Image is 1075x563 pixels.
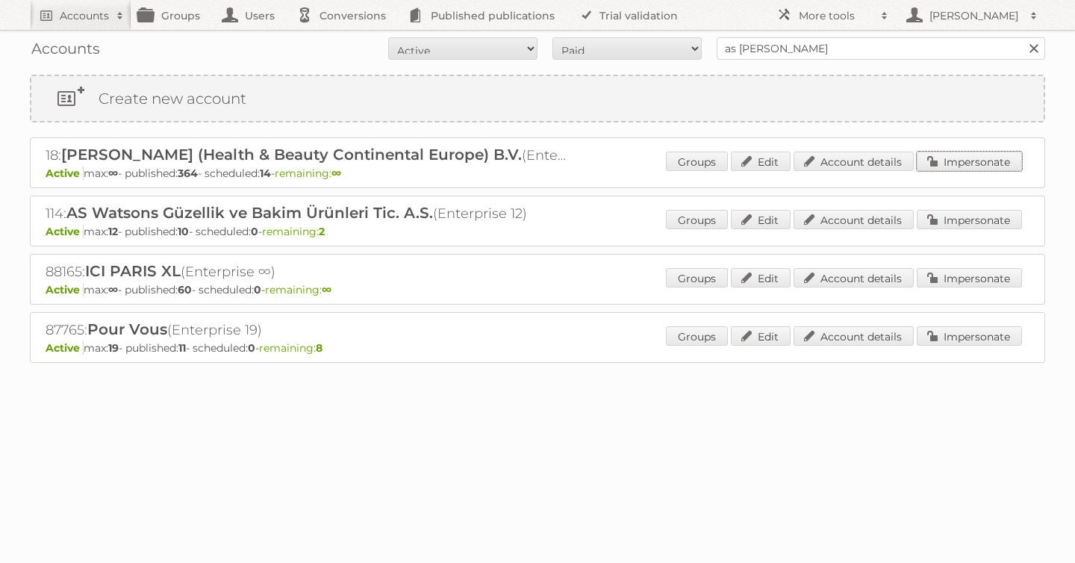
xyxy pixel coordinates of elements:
span: Pour Vous [87,320,167,338]
a: Groups [666,326,728,346]
a: Edit [731,268,791,287]
strong: 10 [178,225,189,238]
h2: 18: (Enterprise ∞) [46,146,568,165]
p: max: - published: - scheduled: - [46,225,1029,238]
strong: ∞ [108,283,118,296]
span: ICI PARIS XL [85,262,181,280]
a: Impersonate [917,268,1022,287]
h2: 88165: (Enterprise ∞) [46,262,568,281]
span: AS Watsons Güzellik ve Bakim Ürünleri Tic. A.S. [66,204,433,222]
span: remaining: [265,283,331,296]
a: Account details [794,152,914,171]
a: Account details [794,268,914,287]
a: Impersonate [917,152,1022,171]
a: Edit [731,326,791,346]
a: Groups [666,210,728,229]
a: Groups [666,152,728,171]
span: Active [46,283,84,296]
h2: Accounts [60,8,109,23]
strong: 11 [178,341,186,355]
strong: 60 [178,283,192,296]
strong: 12 [108,225,118,238]
a: Impersonate [917,326,1022,346]
h2: [PERSON_NAME] [926,8,1023,23]
strong: ∞ [331,167,341,180]
span: Active [46,341,84,355]
span: Active [46,167,84,180]
strong: 14 [260,167,271,180]
a: Groups [666,268,728,287]
span: remaining: [259,341,322,355]
strong: 0 [251,225,258,238]
p: max: - published: - scheduled: - [46,167,1029,180]
strong: 364 [178,167,198,180]
a: Impersonate [917,210,1022,229]
strong: 0 [254,283,261,296]
h2: More tools [799,8,873,23]
strong: 2 [319,225,325,238]
a: Account details [794,326,914,346]
a: Edit [731,152,791,171]
span: remaining: [275,167,341,180]
strong: 0 [248,341,255,355]
p: max: - published: - scheduled: - [46,283,1029,296]
span: remaining: [262,225,325,238]
span: Active [46,225,84,238]
a: Create new account [31,76,1044,121]
h2: 114: (Enterprise 12) [46,204,568,223]
a: Account details [794,210,914,229]
strong: ∞ [108,167,118,180]
strong: 19 [108,341,119,355]
span: [PERSON_NAME] (Health & Beauty Continental Europe) B.V. [61,146,522,164]
p: max: - published: - scheduled: - [46,341,1029,355]
strong: ∞ [322,283,331,296]
h2: 87765: (Enterprise 19) [46,320,568,340]
strong: 8 [316,341,322,355]
a: Edit [731,210,791,229]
